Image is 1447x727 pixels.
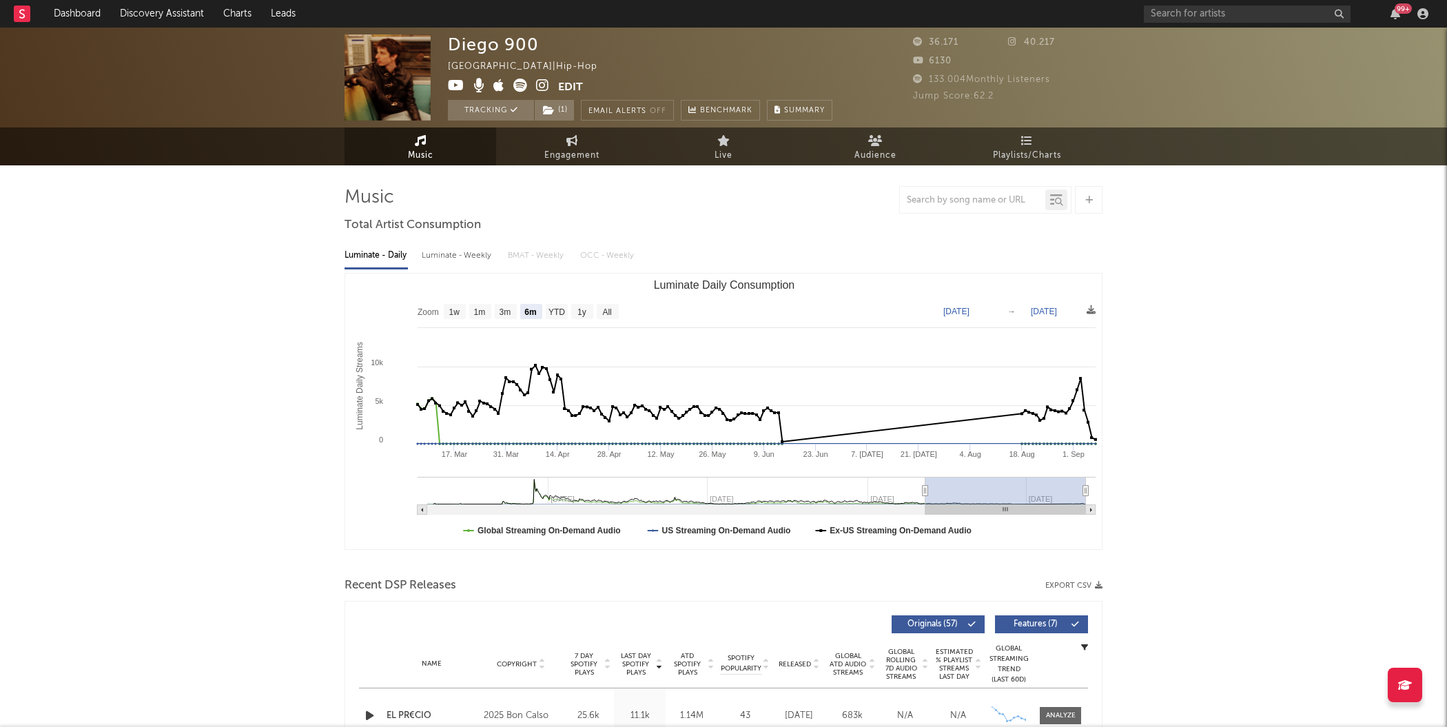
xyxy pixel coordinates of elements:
span: Benchmark [700,103,752,119]
text: 3m [500,307,511,317]
input: Search for artists [1144,6,1351,23]
text: 9. Jun [754,450,774,458]
span: 7 Day Spotify Plays [566,652,602,677]
div: 99 + [1395,3,1412,14]
a: Audience [799,127,951,165]
a: EL PR€CIO [387,709,477,723]
text: 1y [577,307,586,317]
text: 21. [DATE] [901,450,937,458]
span: Estimated % Playlist Streams Last Day [935,648,973,681]
a: Live [648,127,799,165]
span: Recent DSP Releases [345,577,456,594]
div: N/A [935,709,981,723]
text: 18. Aug [1009,450,1034,458]
text: 17. Mar [442,450,468,458]
text: [DATE] [943,307,969,316]
div: 25.6k [566,709,610,723]
div: N/A [882,709,928,723]
text: 10k [371,358,383,367]
span: Music [408,147,433,164]
text: Zoom [418,307,439,317]
text: → [1007,307,1016,316]
span: ATD Spotify Plays [669,652,706,677]
span: Released [779,660,811,668]
div: 1.14M [669,709,714,723]
span: Global Rolling 7D Audio Streams [882,648,920,681]
text: All [602,307,611,317]
span: Features ( 7 ) [1004,620,1067,628]
text: 26. May [699,450,726,458]
span: Audience [854,147,896,164]
div: Luminate - Daily [345,244,408,267]
span: Total Artist Consumption [345,217,481,234]
div: [DATE] [776,709,822,723]
button: Features(7) [995,615,1088,633]
text: Luminate Daily Consumption [654,279,795,291]
span: Jump Score: 62.2 [913,92,994,101]
text: 4. Aug [960,450,981,458]
button: Tracking [448,100,534,121]
button: Summary [767,100,832,121]
span: Originals ( 57 ) [901,620,964,628]
em: Off [650,107,666,115]
text: 12. May [647,450,675,458]
svg: Luminate Daily Consumption [345,274,1102,549]
text: 1. Sep [1063,450,1085,458]
div: 683k [829,709,875,723]
span: Live [715,147,732,164]
div: 43 [721,709,769,723]
div: [GEOGRAPHIC_DATA] | Hip-Hop [448,59,613,75]
text: 23. Jun [803,450,828,458]
button: 99+ [1390,8,1400,19]
span: Spotify Popularity [721,653,761,674]
div: Global Streaming Trend (Last 60D) [988,644,1029,685]
span: Last Day Spotify Plays [617,652,654,677]
span: 40.217 [1008,38,1055,47]
text: 28. Apr [597,450,622,458]
button: Email AlertsOff [581,100,674,121]
text: Ex-US Streaming On-Demand Audio [830,526,972,535]
div: Name [387,659,477,669]
text: 1m [474,307,486,317]
div: 11.1k [617,709,662,723]
a: Music [345,127,496,165]
div: Luminate - Weekly [422,244,494,267]
button: Originals(57) [892,615,985,633]
button: Export CSV [1045,582,1102,590]
text: Luminate Daily Streams [355,342,365,429]
span: 133.004 Monthly Listeners [913,75,1050,84]
span: 6130 [913,57,952,65]
span: 36.171 [913,38,958,47]
text: 31. Mar [493,450,520,458]
a: Playlists/Charts [951,127,1102,165]
div: 2025 Bon Calso [484,708,559,724]
text: 14. Apr [546,450,570,458]
div: Diego 900 [448,34,539,54]
span: Summary [784,107,825,114]
span: Copyright [497,660,537,668]
span: Playlists/Charts [993,147,1061,164]
a: Engagement [496,127,648,165]
text: 1w [449,307,460,317]
span: Global ATD Audio Streams [829,652,867,677]
text: 0 [379,436,383,444]
text: YTD [548,307,565,317]
span: Engagement [544,147,599,164]
input: Search by song name or URL [900,195,1045,206]
text: Global Streaming On-Demand Audio [478,526,621,535]
text: [DATE] [1031,307,1057,316]
button: (1) [535,100,574,121]
text: 7. [DATE] [851,450,883,458]
text: 6m [524,307,536,317]
button: Edit [558,79,583,96]
span: ( 1 ) [534,100,575,121]
text: US Streaming On-Demand Audio [661,526,790,535]
a: Benchmark [681,100,760,121]
text: 5k [375,397,383,405]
